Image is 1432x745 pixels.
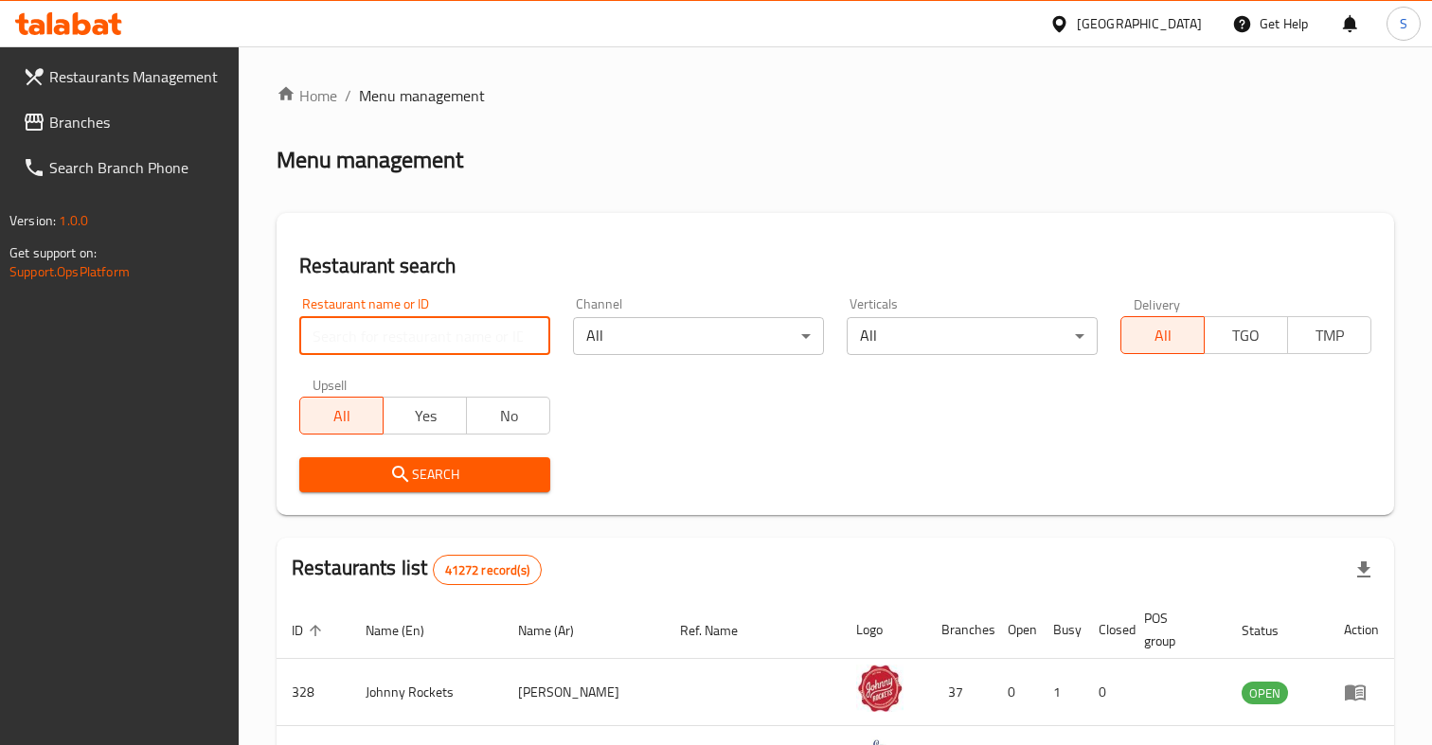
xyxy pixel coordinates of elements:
[993,601,1038,659] th: Open
[8,54,240,99] a: Restaurants Management
[1204,316,1288,354] button: TGO
[314,463,535,487] span: Search
[474,402,543,430] span: No
[350,659,503,726] td: Johnny Rockets
[59,208,88,233] span: 1.0.0
[391,402,459,430] span: Yes
[49,111,224,133] span: Branches
[993,659,1038,726] td: 0
[277,659,350,726] td: 328
[345,84,351,107] li: /
[1134,297,1181,310] label: Delivery
[1242,683,1288,704] span: OPEN
[841,601,926,659] th: Logo
[847,317,1098,355] div: All
[856,665,904,712] img: Johnny Rockets
[680,619,762,642] span: Ref. Name
[466,397,550,435] button: No
[434,561,541,579] span: 41272 record(s)
[277,84,337,107] a: Home
[299,252,1371,280] h2: Restaurant search
[1144,607,1204,652] span: POS group
[1400,13,1407,34] span: S
[1329,601,1394,659] th: Action
[518,619,599,642] span: Name (Ar)
[926,601,993,659] th: Branches
[1296,322,1364,349] span: TMP
[1077,13,1202,34] div: [GEOGRAPHIC_DATA]
[503,659,666,726] td: [PERSON_NAME]
[1038,659,1083,726] td: 1
[1341,547,1387,593] div: Export file
[299,397,384,435] button: All
[359,84,485,107] span: Menu management
[292,554,542,585] h2: Restaurants list
[1242,682,1288,704] div: OPEN
[1344,681,1379,703] div: Menu
[1129,322,1197,349] span: All
[9,208,56,233] span: Version:
[1083,659,1129,726] td: 0
[8,145,240,190] a: Search Branch Phone
[8,99,240,145] a: Branches
[9,240,97,265] span: Get support on:
[299,457,550,492] button: Search
[1038,601,1083,659] th: Busy
[308,402,376,430] span: All
[313,378,348,391] label: Upsell
[433,555,542,585] div: Total records count
[366,619,449,642] span: Name (En)
[1120,316,1205,354] button: All
[1287,316,1371,354] button: TMP
[1242,619,1303,642] span: Status
[926,659,993,726] td: 37
[1083,601,1129,659] th: Closed
[292,619,328,642] span: ID
[49,65,224,88] span: Restaurants Management
[49,156,224,179] span: Search Branch Phone
[277,145,463,175] h2: Menu management
[1212,322,1280,349] span: TGO
[383,397,467,435] button: Yes
[9,259,130,284] a: Support.OpsPlatform
[573,317,824,355] div: All
[277,84,1394,107] nav: breadcrumb
[299,317,550,355] input: Search for restaurant name or ID..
